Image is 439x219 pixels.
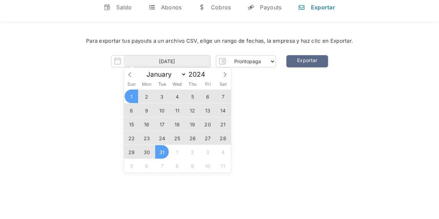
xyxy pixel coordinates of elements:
[104,4,111,11] div: v
[186,117,199,131] span: December 19, 2024
[170,82,185,87] span: Wed
[155,145,169,159] span: December 31, 2024
[21,37,418,45] div: Para exportar tus payouts a un archivo CSV, elige un rango de fechas, la empresa y haz clic en Ex...
[201,103,214,117] span: December 13, 2024
[170,145,184,159] span: January 1, 2025
[125,159,138,172] span: January 5, 2025
[186,131,199,145] span: December 26, 2024
[154,82,170,87] span: Tue
[170,103,184,117] span: December 11, 2024
[155,117,169,131] span: December 17, 2024
[125,131,138,145] span: December 22, 2024
[155,90,169,103] span: December 3, 2024
[111,55,276,67] form: Form
[286,55,328,67] a: Exportar
[216,103,230,117] span: December 14, 2024
[200,82,216,87] span: Fri
[198,4,205,11] div: w
[116,4,132,11] div: Saldo
[186,145,199,159] span: January 2, 2025
[201,131,214,145] span: December 27, 2024
[311,4,335,11] div: Exportar
[216,145,230,159] span: January 4, 2025
[201,90,214,103] span: December 6, 2024
[155,103,169,117] span: December 10, 2024
[216,131,230,145] span: December 28, 2024
[170,90,184,103] span: December 4, 2024
[298,4,305,11] div: n
[216,117,230,131] span: December 21, 2024
[216,90,230,103] span: December 7, 2024
[155,131,169,145] span: December 24, 2024
[170,159,184,172] span: January 8, 2025
[216,82,231,87] span: Sat
[139,82,154,87] span: Mon
[201,117,214,131] span: December 20, 2024
[185,82,200,87] span: Thu
[260,4,281,11] div: Payouts
[125,90,138,103] span: December 1, 2024
[125,117,138,131] span: December 15, 2024
[170,131,184,145] span: December 25, 2024
[216,159,230,172] span: January 11, 2025
[170,117,184,131] span: December 18, 2024
[161,4,182,11] div: Abonos
[211,4,231,11] div: Cobros
[247,4,254,11] div: y
[143,70,186,79] select: Month
[149,4,155,11] div: t
[140,117,153,131] span: December 16, 2024
[140,131,153,145] span: December 23, 2024
[201,145,214,159] span: January 3, 2025
[201,159,214,172] span: January 10, 2025
[140,145,153,159] span: December 30, 2024
[125,103,138,117] span: December 8, 2024
[186,103,199,117] span: December 12, 2024
[140,159,153,172] span: January 6, 2025
[140,103,153,117] span: December 9, 2024
[140,90,153,103] span: December 2, 2024
[124,82,139,87] span: Sun
[125,145,138,159] span: December 29, 2024
[186,70,211,78] input: Year
[186,90,199,103] span: December 5, 2024
[186,159,199,172] span: January 9, 2025
[155,159,169,172] span: January 7, 2025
